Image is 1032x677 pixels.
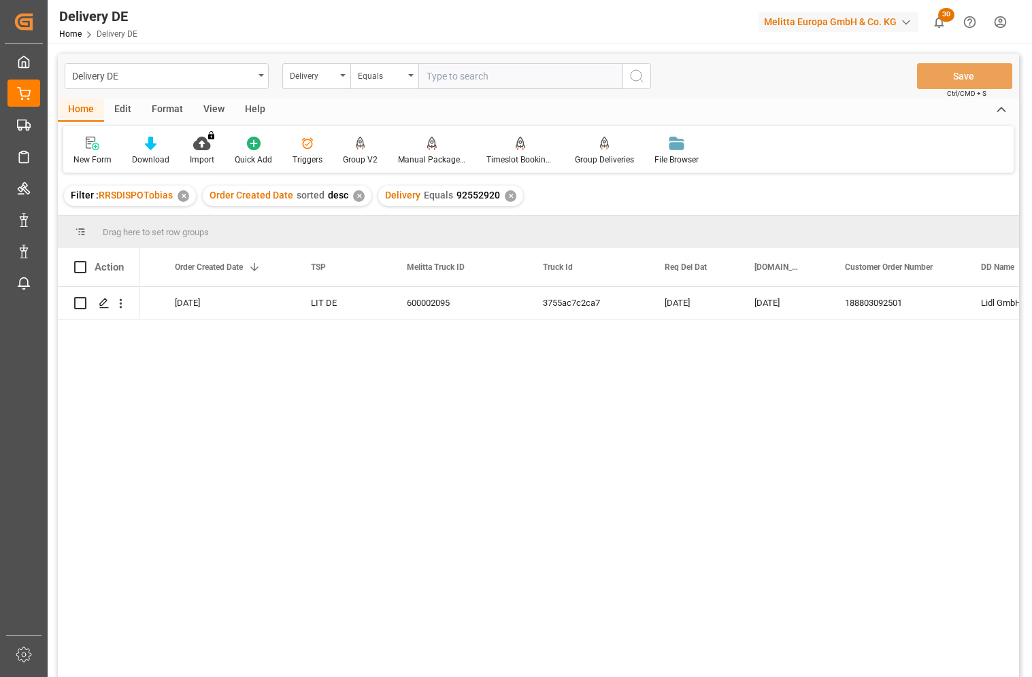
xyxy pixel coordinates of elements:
[754,262,800,272] span: [DOMAIN_NAME] Dat
[295,287,390,319] div: LIT DE
[235,154,272,166] div: Quick Add
[58,99,104,122] div: Home
[58,287,139,319] div: Press SPACE to select this row.
[505,190,516,202] div: ✕
[543,262,573,272] span: Truck Id
[293,154,322,166] div: Triggers
[486,154,554,166] div: Timeslot Booking Report
[398,154,466,166] div: Manual Package TypeDetermination
[72,67,254,84] div: Delivery DE
[654,154,699,166] div: File Browser
[59,29,82,39] a: Home
[917,63,1012,89] button: Save
[99,190,173,201] span: RRSDISPOTobias
[210,190,293,201] span: Order Created Date
[418,63,622,89] input: Type to search
[575,154,634,166] div: Group Deliveries
[328,190,348,201] span: desc
[981,262,1014,272] span: DD Name
[829,287,965,319] div: 188803092501
[738,287,829,319] div: [DATE]
[665,262,707,272] span: Req Del Dat
[424,190,453,201] span: Equals
[297,190,324,201] span: sorted
[311,262,326,272] span: TSP
[142,99,193,122] div: Format
[456,190,500,201] span: 92552920
[132,154,169,166] div: Download
[235,99,276,122] div: Help
[71,190,99,201] span: Filter :
[353,190,365,202] div: ✕
[527,287,648,319] div: 3755ac7c2ca7
[343,154,378,166] div: Group V2
[938,8,954,22] span: 30
[622,63,651,89] button: search button
[350,63,418,89] button: open menu
[759,12,918,32] div: Melitta Europa GmbH & Co. KG
[159,287,295,319] div: [DATE]
[290,67,336,82] div: Delivery
[385,190,420,201] span: Delivery
[178,190,189,202] div: ✕
[65,63,269,89] button: open menu
[845,262,933,272] span: Customer Order Number
[924,7,954,37] button: show 30 new notifications
[282,63,350,89] button: open menu
[104,99,142,122] div: Edit
[407,262,465,272] span: Melitta Truck ID
[947,88,986,99] span: Ctrl/CMD + S
[95,261,124,273] div: Action
[103,227,209,237] span: Drag here to set row groups
[73,154,112,166] div: New Form
[954,7,985,37] button: Help Center
[648,287,738,319] div: [DATE]
[193,99,235,122] div: View
[390,287,527,319] div: 600002095
[358,67,404,82] div: Equals
[175,262,243,272] span: Order Created Date
[59,6,137,27] div: Delivery DE
[759,9,924,35] button: Melitta Europa GmbH & Co. KG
